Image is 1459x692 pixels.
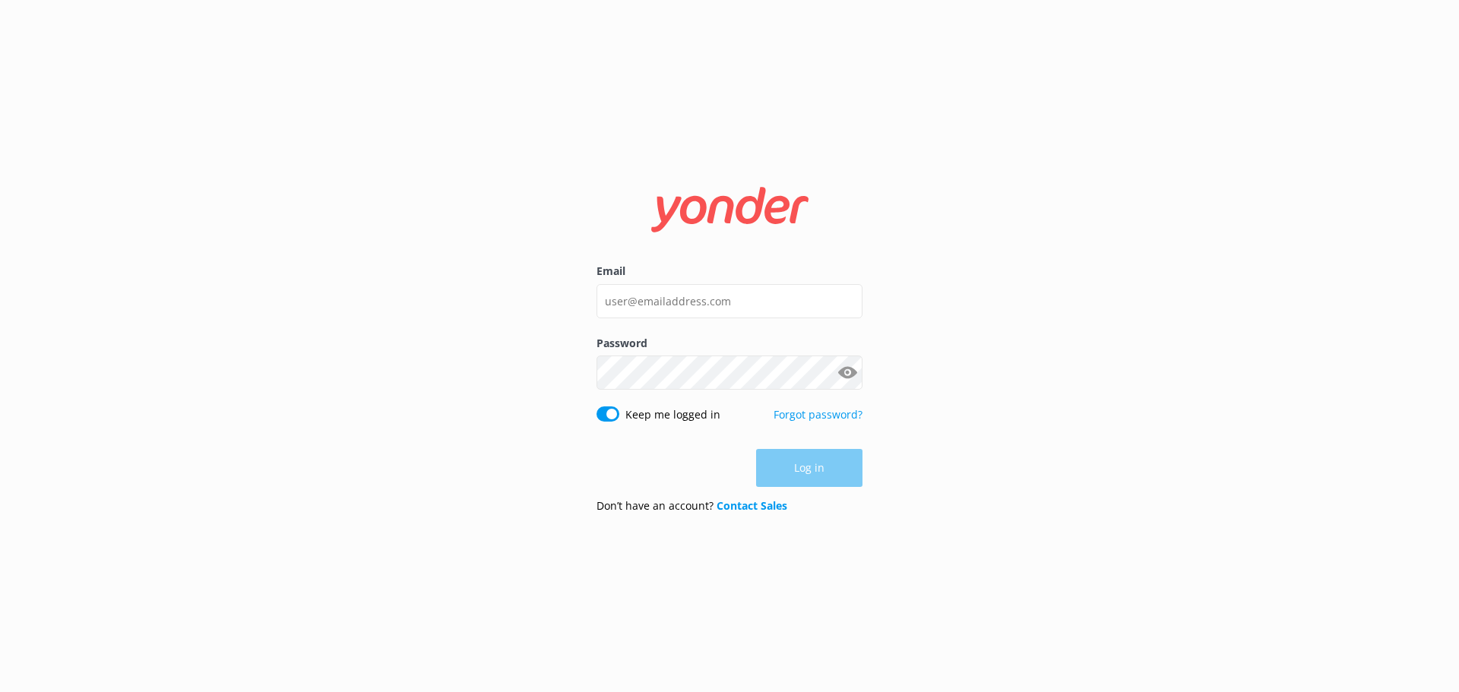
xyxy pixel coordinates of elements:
[774,407,862,422] a: Forgot password?
[832,358,862,388] button: Show password
[597,498,787,514] p: Don’t have an account?
[717,498,787,513] a: Contact Sales
[597,263,862,280] label: Email
[597,284,862,318] input: user@emailaddress.com
[625,406,720,423] label: Keep me logged in
[597,335,862,352] label: Password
